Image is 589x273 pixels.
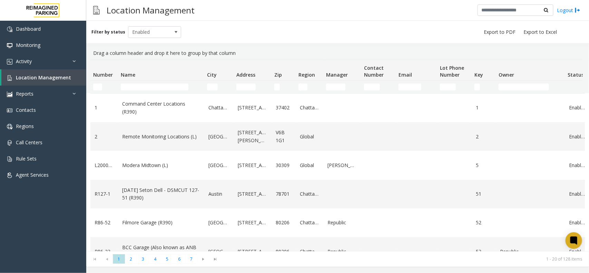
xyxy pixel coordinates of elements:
[276,219,292,226] a: 80206
[208,133,229,140] a: [GEOGRAPHIC_DATA]
[238,129,267,144] a: [STREET_ADDRESS][PERSON_NAME]
[296,81,323,93] td: Region Filter
[197,254,209,264] span: Go to the next page
[484,29,516,36] span: Export to PDF
[361,81,396,93] td: Contact Number Filter
[208,104,229,111] a: Chattanooga
[16,74,71,81] span: Location Management
[95,248,114,255] a: R86-23
[437,81,472,93] td: Lot Phone Number Filter
[128,27,170,38] span: Enabled
[7,91,12,97] img: 'icon'
[7,43,12,48] img: 'icon'
[103,2,198,19] h3: Location Management
[185,254,197,264] span: Page 7
[226,256,582,262] kendo-pager-info: 1 - 20 of 128 items
[276,248,292,255] a: 80206
[399,84,421,90] input: Email Filter
[569,190,585,198] a: Enabled
[557,7,580,14] a: Logout
[300,104,319,111] a: Chattanooga
[399,71,412,78] span: Email
[161,254,173,264] span: Page 5
[569,248,585,255] a: Enabled
[208,248,229,255] a: [GEOGRAPHIC_DATA]
[575,7,580,14] img: logout
[199,256,208,262] span: Go to the next page
[137,254,149,264] span: Page 3
[16,26,41,32] span: Dashboard
[122,162,200,169] a: Modera Midtown (L)
[521,27,560,37] button: Export to Excel
[122,186,200,202] a: [DATE] Seton Dell - DSMCUT 127-51 (R390)
[499,84,549,90] input: Owner Filter
[327,162,357,169] a: [PERSON_NAME]
[276,104,292,111] a: 37402
[1,69,86,86] a: Location Management
[7,59,12,65] img: 'icon'
[208,219,229,226] a: [GEOGRAPHIC_DATA]
[113,254,125,264] span: Page 1
[91,29,125,35] label: Filter by status
[90,81,118,93] td: Number Filter
[122,244,200,259] a: BCC Garage (Also known as ANB Garage) (R390)
[476,104,492,111] a: 1
[274,71,282,78] span: Zip
[122,100,200,116] a: Command Center Locations (R390)
[440,65,464,78] span: Lot Phone Number
[16,155,37,162] span: Rule Sets
[474,71,483,78] span: Key
[300,133,319,140] a: Global
[207,71,217,78] span: City
[481,27,518,37] button: Export to PDF
[300,190,319,198] a: Chattanooga
[95,133,114,140] a: 2
[7,173,12,178] img: 'icon'
[327,219,357,226] a: Republic
[300,248,319,255] a: Chattanooga
[118,81,204,93] td: Name Filter
[121,84,188,90] input: Name Filter
[238,162,267,169] a: [STREET_ADDRESS]
[276,190,292,198] a: 78701
[298,84,307,90] input: Region Filter
[238,219,267,226] a: [STREET_ADDRESS]
[236,71,255,78] span: Address
[364,65,384,78] span: Contact Number
[86,60,589,251] div: Data table
[7,27,12,32] img: 'icon'
[238,248,267,255] a: [STREET_ADDRESS]
[95,219,114,226] a: R86-52
[95,190,114,198] a: R127-1
[93,84,102,90] input: Number Filter
[7,156,12,162] img: 'icon'
[300,162,319,169] a: Global
[211,256,220,262] span: Go to the last page
[209,254,222,264] span: Go to the last page
[16,139,42,146] span: Call Centers
[569,162,585,169] a: Enabled
[276,162,292,169] a: 30309
[396,81,437,93] td: Email Filter
[565,60,589,81] th: Status
[238,104,267,111] a: [STREET_ADDRESS]
[476,248,492,255] a: 53
[16,123,34,129] span: Regions
[326,84,345,90] input: Manager Filter
[7,108,12,113] img: 'icon'
[476,162,492,169] a: 5
[121,71,135,78] span: Name
[204,81,234,93] td: City Filter
[208,162,229,169] a: [GEOGRAPHIC_DATA]
[472,81,496,93] td: Key Filter
[93,2,100,19] img: pageIcon
[300,219,319,226] a: Chattanooga
[523,29,557,36] span: Export to Excel
[93,71,113,78] span: Number
[474,84,480,90] input: Key Filter
[298,71,315,78] span: Region
[272,81,296,93] td: Zip Filter
[90,47,585,60] div: Drag a column header and drop it here to group by that column
[16,90,33,97] span: Reports
[323,81,361,93] td: Manager Filter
